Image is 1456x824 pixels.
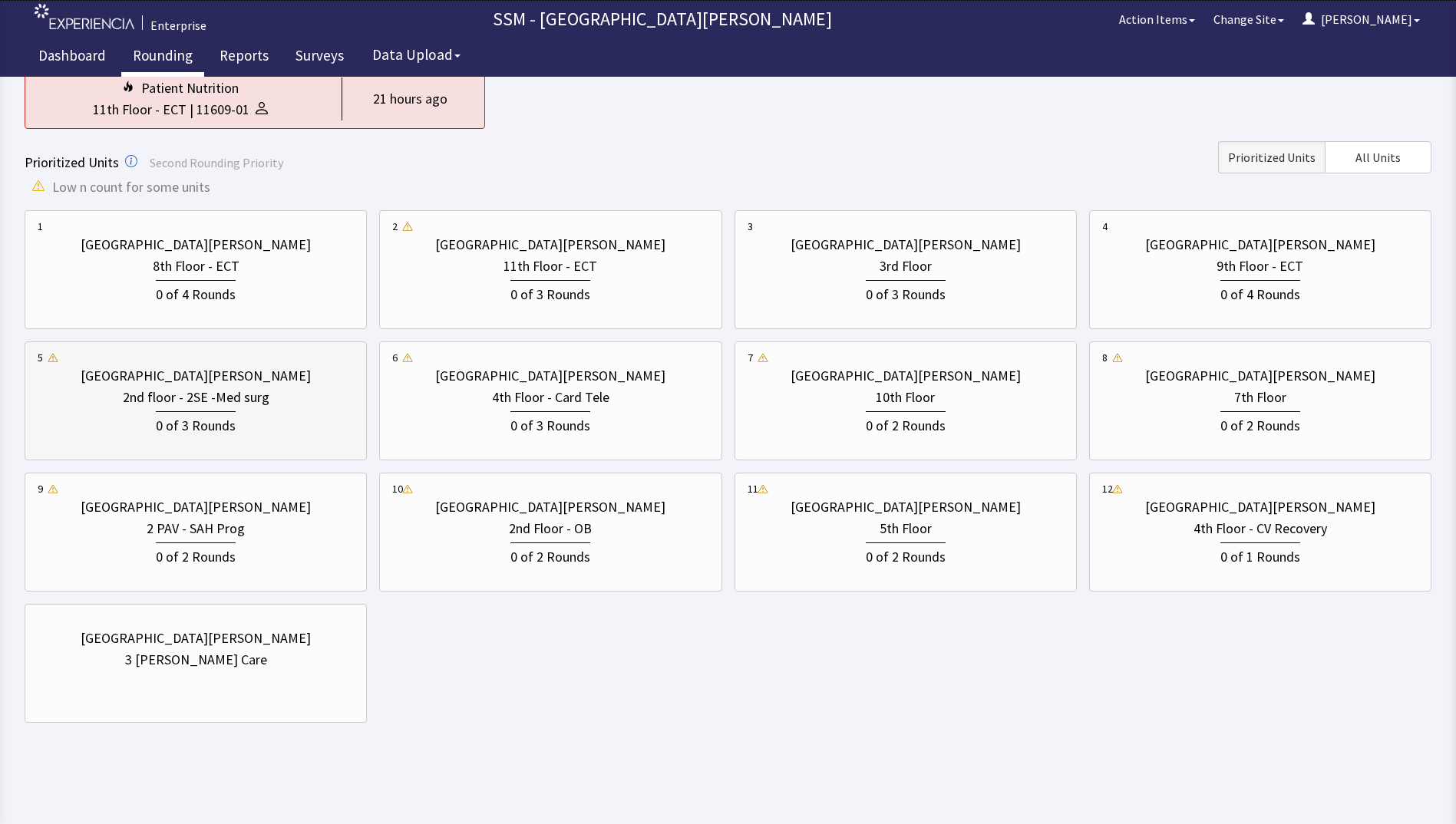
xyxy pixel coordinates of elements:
div: 10th Floor [876,387,935,408]
div: 0 of 4 Rounds [1220,280,1300,305]
div: 0 of 3 Rounds [866,280,946,305]
div: 7 [748,350,753,365]
div: 0 of 3 Rounds [510,280,590,305]
div: Enterprise [150,16,206,35]
a: Reports [208,38,280,77]
div: 8 [1102,350,1108,365]
div: [GEOGRAPHIC_DATA][PERSON_NAME] [435,496,665,518]
div: [GEOGRAPHIC_DATA][PERSON_NAME] [435,234,665,255]
p: SSM - [GEOGRAPHIC_DATA][PERSON_NAME] [214,7,1110,31]
div: [GEOGRAPHIC_DATA][PERSON_NAME] [81,234,311,255]
span: Low n count for some units [52,176,210,198]
div: 2 PAV - SAH Prog [147,518,245,539]
div: 11th Floor - ECT [503,255,597,277]
div: 0 of 2 Rounds [1220,411,1300,437]
div: [GEOGRAPHIC_DATA][PERSON_NAME] [81,496,311,518]
div: 1 [38,219,43,234]
div: 0 of 1 Rounds [1220,542,1300,568]
div: 0 of 2 Rounds [866,411,946,437]
div: 11 [748,481,758,496]
div: 9 [38,481,43,496]
div: 7th Floor [1234,387,1286,408]
div: 6 [392,350,398,365]
div: [GEOGRAPHIC_DATA][PERSON_NAME] [435,365,665,387]
div: 0 of 3 Rounds [510,411,590,437]
button: Data Upload [363,41,470,69]
button: Action Items [1110,4,1204,35]
div: 9th Floor - ECT [1217,255,1303,277]
div: 3rd Floor [880,255,932,277]
button: [PERSON_NAME] [1293,4,1429,35]
button: All Units [1325,141,1431,173]
div: 4 [1102,219,1108,234]
div: 0 of 3 Rounds [156,411,236,437]
div: 2nd floor - 2SE -Med surg [123,387,269,408]
span: Second Rounding Priority [150,155,283,170]
span: Prioritized Units [25,153,119,171]
div: 0 of 2 Rounds [510,542,590,568]
div: 11th Floor - ECT [93,99,187,120]
div: [GEOGRAPHIC_DATA][PERSON_NAME] [81,628,311,649]
div: 12 [1102,481,1113,496]
div: [GEOGRAPHIC_DATA][PERSON_NAME] [81,365,311,387]
div: 5th Floor [880,518,932,539]
div: 21 hours ago [373,88,447,110]
a: Surveys [284,38,355,77]
div: 8th Floor - ECT [153,255,239,277]
div: 0 of 2 Rounds [156,542,236,568]
div: 2 [392,219,398,234]
div: 0 of 4 Rounds [156,280,236,305]
a: Dashboard [27,38,117,77]
button: Change Site [1204,4,1293,35]
div: [GEOGRAPHIC_DATA][PERSON_NAME] [791,234,1021,255]
div: 5 [38,350,43,365]
div: [GEOGRAPHIC_DATA][PERSON_NAME] [1145,496,1375,518]
div: [GEOGRAPHIC_DATA][PERSON_NAME] [791,365,1021,387]
div: 4th Floor - CV Recovery [1194,518,1327,539]
div: [GEOGRAPHIC_DATA][PERSON_NAME] [791,496,1021,518]
div: | [187,99,196,120]
div: Patient Nutrition [141,77,239,99]
div: 11609-01 [196,99,249,120]
div: [GEOGRAPHIC_DATA][PERSON_NAME] [1145,234,1375,255]
div: [GEOGRAPHIC_DATA][PERSON_NAME] [1145,365,1375,387]
div: 2nd Floor - OB [509,518,592,539]
span: All Units [1355,148,1401,166]
a: Rounding [121,38,204,77]
div: 3 [PERSON_NAME] Care [125,649,267,671]
button: Prioritized Units [1218,141,1325,173]
div: 0 of 2 Rounds [866,542,946,568]
div: 4th Floor - Card Tele [492,387,609,408]
div: 10 [392,481,403,496]
img: experiencia_logo.png [35,4,134,29]
div: 3 [748,219,753,234]
span: Prioritized Units [1228,148,1316,166]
